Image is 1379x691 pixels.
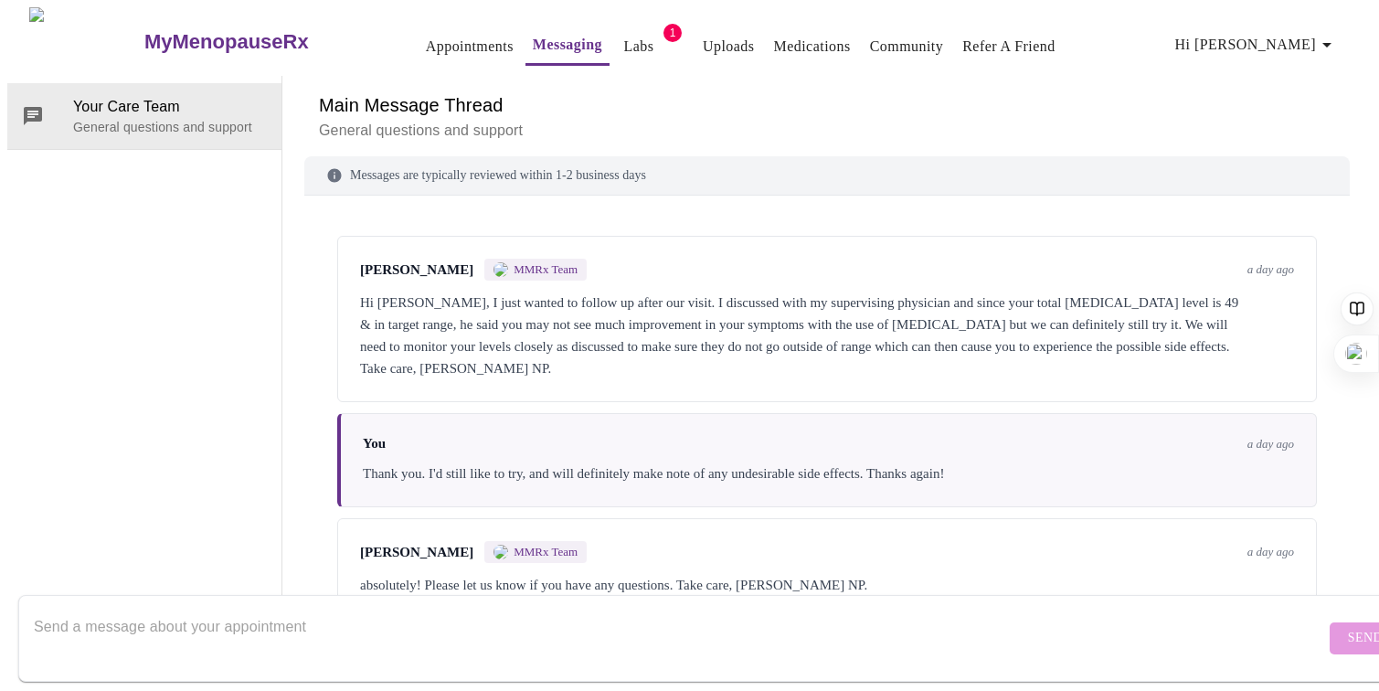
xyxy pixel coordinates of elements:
[319,90,1335,120] h6: Main Message Thread
[493,262,508,277] img: MMRX
[363,436,386,452] span: You
[525,27,610,66] button: Messaging
[624,34,654,59] a: Labs
[360,545,473,560] span: [PERSON_NAME]
[360,574,1294,596] div: absolutely! Please let us know if you have any questions. Take care, [PERSON_NAME] NP.
[360,262,473,278] span: [PERSON_NAME]
[144,30,309,54] h3: MyMenopauseRx
[514,545,578,559] span: MMRx Team
[1247,545,1294,559] span: a day ago
[319,120,1335,142] p: General questions and support
[955,28,1063,65] button: Refer a Friend
[767,28,858,65] button: Medications
[360,292,1294,379] div: Hi [PERSON_NAME], I just wanted to follow up after our visit. I discussed with my supervising phy...
[870,34,944,59] a: Community
[863,28,951,65] button: Community
[73,96,267,118] span: Your Care Team
[142,10,381,74] a: MyMenopauseRx
[1247,437,1294,452] span: a day ago
[703,34,755,59] a: Uploads
[7,83,281,149] div: Your Care TeamGeneral questions and support
[363,462,1294,484] div: Thank you. I'd still like to try, and will definitely make note of any undesirable side effects. ...
[1168,27,1345,63] button: Hi [PERSON_NAME]
[493,545,508,559] img: MMRX
[1247,262,1294,277] span: a day ago
[962,34,1055,59] a: Refer a Friend
[29,7,142,76] img: MyMenopauseRx Logo
[695,28,762,65] button: Uploads
[514,262,578,277] span: MMRx Team
[1175,32,1338,58] span: Hi [PERSON_NAME]
[663,24,682,42] span: 1
[73,118,267,136] p: General questions and support
[610,28,668,65] button: Labs
[774,34,851,59] a: Medications
[426,34,514,59] a: Appointments
[304,156,1350,196] div: Messages are typically reviewed within 1-2 business days
[34,609,1325,667] textarea: Send a message about your appointment
[533,32,602,58] a: Messaging
[419,28,521,65] button: Appointments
